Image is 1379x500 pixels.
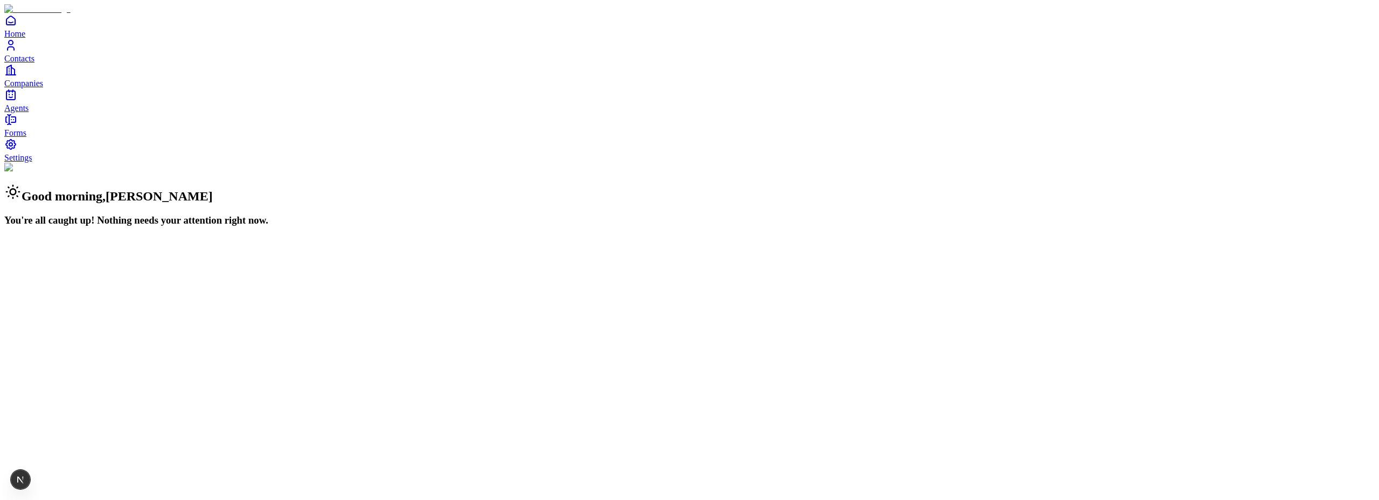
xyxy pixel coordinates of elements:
a: Agents [4,88,1375,113]
a: Home [4,14,1375,38]
img: Background [4,163,55,172]
img: Item Brain Logo [4,4,71,14]
a: Contacts [4,39,1375,63]
a: Forms [4,113,1375,137]
span: Forms [4,128,26,137]
span: Contacts [4,54,34,63]
span: Agents [4,103,29,113]
a: Settings [4,138,1375,162]
span: Companies [4,79,43,88]
h2: Good morning , [PERSON_NAME] [4,183,1375,204]
span: Settings [4,153,32,162]
h3: You're all caught up! Nothing needs your attention right now. [4,214,1375,226]
a: Companies [4,64,1375,88]
span: Home [4,29,25,38]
